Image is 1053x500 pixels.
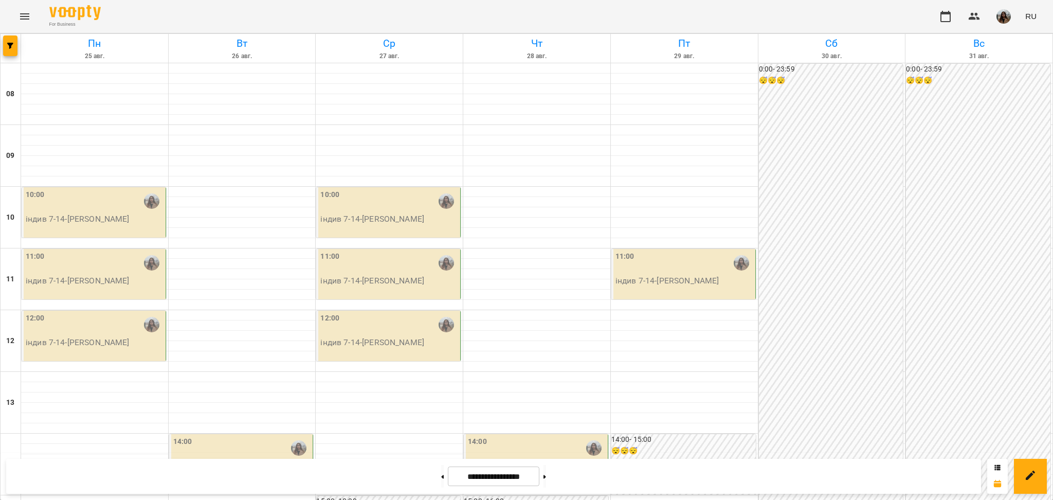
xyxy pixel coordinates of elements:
[6,397,14,408] h6: 13
[26,275,164,287] p: індив 7-14 - [PERSON_NAME]
[1021,7,1041,26] button: RU
[615,251,634,262] label: 11:00
[144,193,159,209] img: Рожнятовська Анна
[6,88,14,100] h6: 08
[320,251,339,262] label: 11:00
[49,21,101,28] span: For Business
[906,75,1050,86] h6: 😴😴😴
[612,35,756,51] h6: Пт
[23,51,167,61] h6: 25 авг.
[291,440,306,456] img: Рожнятовська Анна
[439,255,454,271] img: Рожнятовська Анна
[6,212,14,223] h6: 10
[173,436,192,448] label: 14:00
[6,150,14,162] h6: 09
[759,64,903,75] h6: 0:00 - 23:59
[439,193,454,209] img: Рожнятовська Анна
[439,317,454,332] img: Рожнятовська Анна
[320,336,458,349] p: індив 7-14 - [PERSON_NAME]
[760,35,904,51] h6: Сб
[611,445,756,457] h6: 😴😴😴
[907,35,1051,51] h6: Вс
[26,336,164,349] p: індив 7-14 - [PERSON_NAME]
[759,75,903,86] h6: 😴😴😴
[26,313,45,324] label: 12:00
[23,35,167,51] h6: Пн
[320,313,339,324] label: 12:00
[612,51,756,61] h6: 29 авг.
[320,275,458,287] p: індив 7-14 - [PERSON_NAME]
[170,51,314,61] h6: 26 авг.
[26,213,164,225] p: індив 7-14 - [PERSON_NAME]
[468,436,487,448] label: 14:00
[6,335,14,347] h6: 12
[586,440,602,456] img: Рожнятовська Анна
[615,275,753,287] p: індив 7-14 - [PERSON_NAME]
[6,274,14,285] h6: 11
[465,35,609,51] h6: Чт
[906,64,1050,75] h6: 0:00 - 23:59
[760,51,904,61] h6: 30 авг.
[26,251,45,262] label: 11:00
[49,5,101,20] img: Voopty Logo
[26,189,45,201] label: 10:00
[1025,11,1037,22] span: RU
[144,317,159,332] img: Рожнятовська Анна
[996,9,1011,24] img: cf3ea0a0c680b25cc987e5e4629d86f3.jpg
[465,51,609,61] h6: 28 авг.
[320,189,339,201] label: 10:00
[320,213,458,225] p: індив 7-14 - [PERSON_NAME]
[317,35,461,51] h6: Ср
[12,4,37,29] button: Menu
[734,255,749,271] img: Рожнятовська Анна
[611,434,756,445] h6: 14:00 - 15:00
[317,51,461,61] h6: 27 авг.
[144,255,159,271] img: Рожнятовська Анна
[170,35,314,51] h6: Вт
[907,51,1051,61] h6: 31 авг.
